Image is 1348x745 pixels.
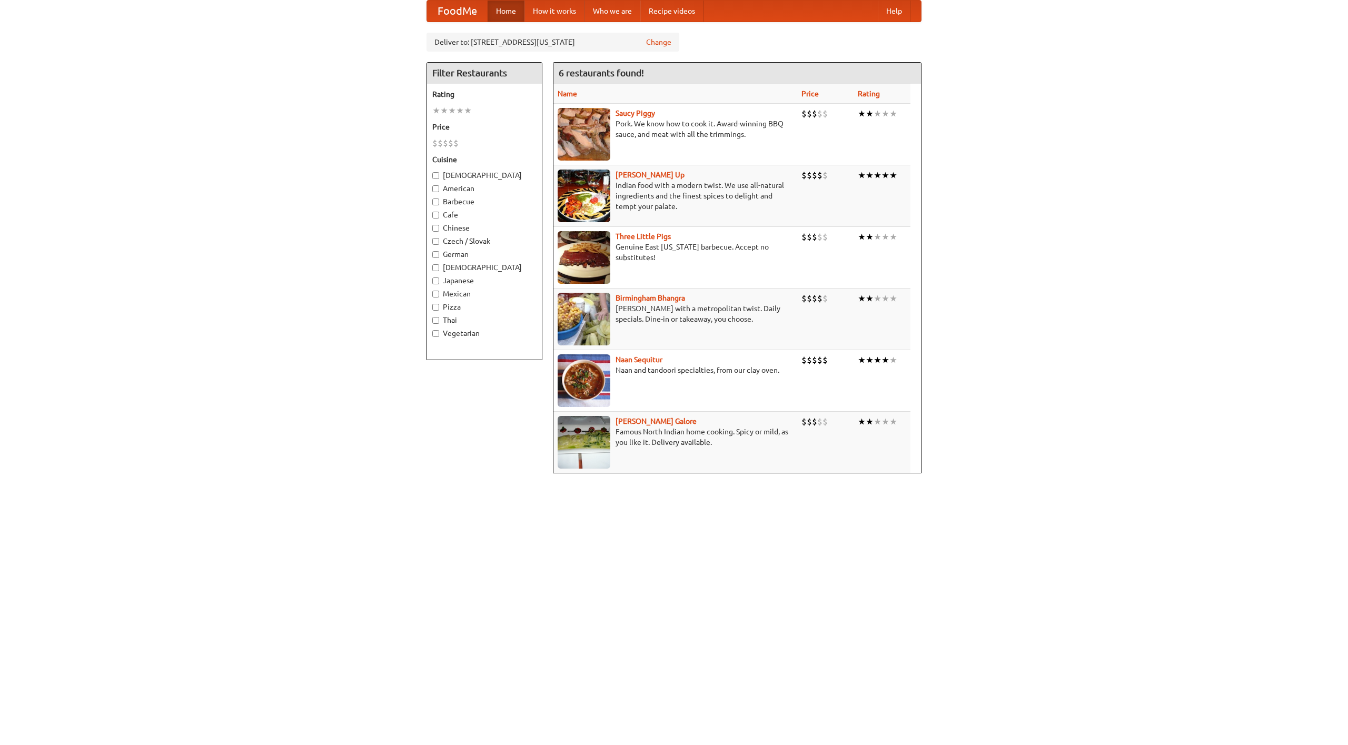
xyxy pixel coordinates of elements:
[881,170,889,181] li: ★
[889,108,897,120] li: ★
[558,365,793,375] p: Naan and tandoori specialties, from our clay oven.
[801,231,807,243] li: $
[427,1,488,22] a: FoodMe
[558,293,610,345] img: bhangra.jpg
[801,170,807,181] li: $
[881,231,889,243] li: ★
[558,108,610,161] img: saucy.jpg
[432,89,537,100] h5: Rating
[858,231,866,243] li: ★
[440,105,448,116] li: ★
[807,416,812,428] li: $
[822,293,828,304] li: $
[801,354,807,366] li: $
[464,105,472,116] li: ★
[866,416,874,428] li: ★
[432,183,537,194] label: American
[558,170,610,222] img: curryup.jpg
[812,416,817,428] li: $
[432,251,439,258] input: German
[817,416,822,428] li: $
[558,303,793,324] p: [PERSON_NAME] with a metropolitan twist. Daily specials. Dine-in or takeaway, you choose.
[443,137,448,149] li: $
[438,137,443,149] li: $
[822,170,828,181] li: $
[812,170,817,181] li: $
[812,354,817,366] li: $
[889,354,897,366] li: ★
[874,231,881,243] li: ★
[432,172,439,179] input: [DEMOGRAPHIC_DATA]
[858,108,866,120] li: ★
[807,108,812,120] li: $
[432,330,439,337] input: Vegetarian
[488,1,524,22] a: Home
[874,293,881,304] li: ★
[432,328,537,339] label: Vegetarian
[432,122,537,132] h5: Price
[616,232,671,241] a: Three Little Pigs
[432,262,537,273] label: [DEMOGRAPHIC_DATA]
[889,231,897,243] li: ★
[448,137,453,149] li: $
[432,317,439,324] input: Thai
[874,354,881,366] li: ★
[866,293,874,304] li: ★
[427,33,679,52] div: Deliver to: [STREET_ADDRESS][US_STATE]
[640,1,703,22] a: Recipe videos
[801,416,807,428] li: $
[822,231,828,243] li: $
[878,1,910,22] a: Help
[616,171,685,179] b: [PERSON_NAME] Up
[558,426,793,448] p: Famous North Indian home cooking. Spicy or mild, as you like it. Delivery available.
[874,108,881,120] li: ★
[558,180,793,212] p: Indian food with a modern twist. We use all-natural ingredients and the finest spices to delight ...
[432,238,439,245] input: Czech / Slovak
[822,108,828,120] li: $
[432,223,537,233] label: Chinese
[432,185,439,192] input: American
[432,236,537,246] label: Czech / Slovak
[866,108,874,120] li: ★
[858,293,866,304] li: ★
[817,108,822,120] li: $
[432,289,537,299] label: Mexican
[558,231,610,284] img: littlepigs.jpg
[807,293,812,304] li: $
[616,355,662,364] b: Naan Sequitur
[616,294,685,302] b: Birmingham Bhangra
[559,68,644,78] ng-pluralize: 6 restaurants found!
[432,225,439,232] input: Chinese
[584,1,640,22] a: Who we are
[858,170,866,181] li: ★
[807,231,812,243] li: $
[817,231,822,243] li: $
[889,293,897,304] li: ★
[889,170,897,181] li: ★
[812,108,817,120] li: $
[858,90,880,98] a: Rating
[432,291,439,297] input: Mexican
[801,108,807,120] li: $
[889,416,897,428] li: ★
[432,264,439,271] input: [DEMOGRAPHIC_DATA]
[448,105,456,116] li: ★
[807,354,812,366] li: $
[558,354,610,407] img: naansequitur.jpg
[817,293,822,304] li: $
[881,293,889,304] li: ★
[616,109,655,117] a: Saucy Piggy
[616,417,697,425] a: [PERSON_NAME] Galore
[432,249,537,260] label: German
[432,198,439,205] input: Barbecue
[822,416,828,428] li: $
[558,242,793,263] p: Genuine East [US_STATE] barbecue. Accept no substitutes!
[427,63,542,84] h4: Filter Restaurants
[432,105,440,116] li: ★
[432,277,439,284] input: Japanese
[874,416,881,428] li: ★
[558,90,577,98] a: Name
